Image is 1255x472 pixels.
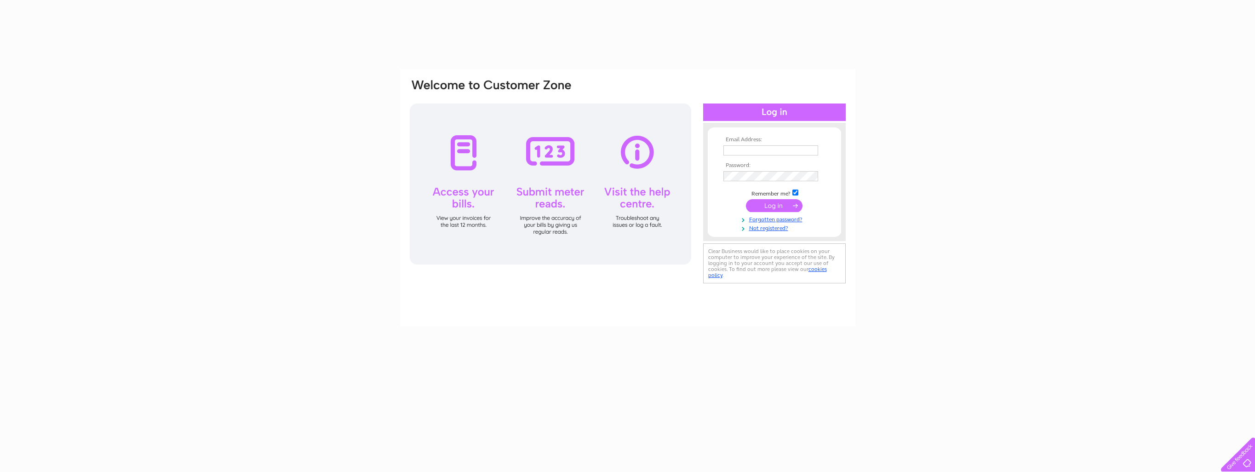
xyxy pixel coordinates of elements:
input: Submit [746,199,802,212]
td: Remember me? [721,188,828,197]
th: Email Address: [721,137,828,143]
a: Not registered? [723,223,828,232]
a: Forgotten password? [723,214,828,223]
div: Clear Business would like to place cookies on your computer to improve your experience of the sit... [703,243,846,283]
th: Password: [721,162,828,169]
a: cookies policy [708,266,827,278]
